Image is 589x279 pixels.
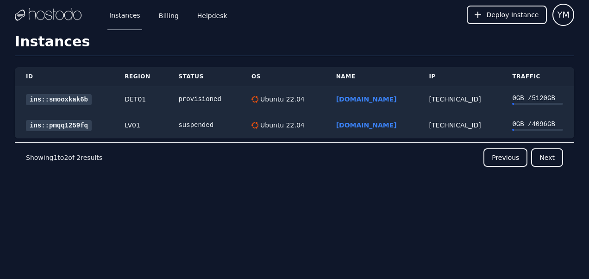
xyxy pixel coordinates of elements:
div: DET01 [125,95,156,104]
th: Region [113,67,167,86]
div: 0 GB / 5120 GB [512,94,563,103]
img: Ubuntu 22.04 [251,96,258,103]
p: Showing to of results [26,153,102,162]
th: IP [418,67,501,86]
th: OS [240,67,325,86]
button: Next [531,148,563,167]
button: Deploy Instance [467,6,547,24]
a: ins::pmqq1259fq [26,120,92,131]
button: Previous [483,148,527,167]
span: 1 [53,154,57,161]
div: [TECHNICAL_ID] [429,95,490,104]
nav: Pagination [15,142,574,172]
div: [TECHNICAL_ID] [429,120,490,130]
a: [DOMAIN_NAME] [336,95,397,103]
a: [DOMAIN_NAME] [336,121,397,129]
img: Ubuntu 22.04 [251,122,258,129]
div: LV01 [125,120,156,130]
th: Name [325,67,418,86]
div: Ubuntu 22.04 [258,120,305,130]
th: ID [15,67,113,86]
div: Ubuntu 22.04 [258,95,305,104]
h1: Instances [15,33,574,56]
th: Status [167,67,240,86]
span: 2 [64,154,68,161]
span: 2 [76,154,81,161]
span: YM [557,8,570,21]
div: 0 GB / 4096 GB [512,120,563,129]
button: User menu [552,4,574,26]
div: provisioned [178,95,229,104]
img: Logo [15,8,81,22]
span: Deploy Instance [486,10,539,19]
th: Traffic [501,67,574,86]
a: ins::smooxkak6b [26,94,92,105]
div: suspended [178,120,229,130]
